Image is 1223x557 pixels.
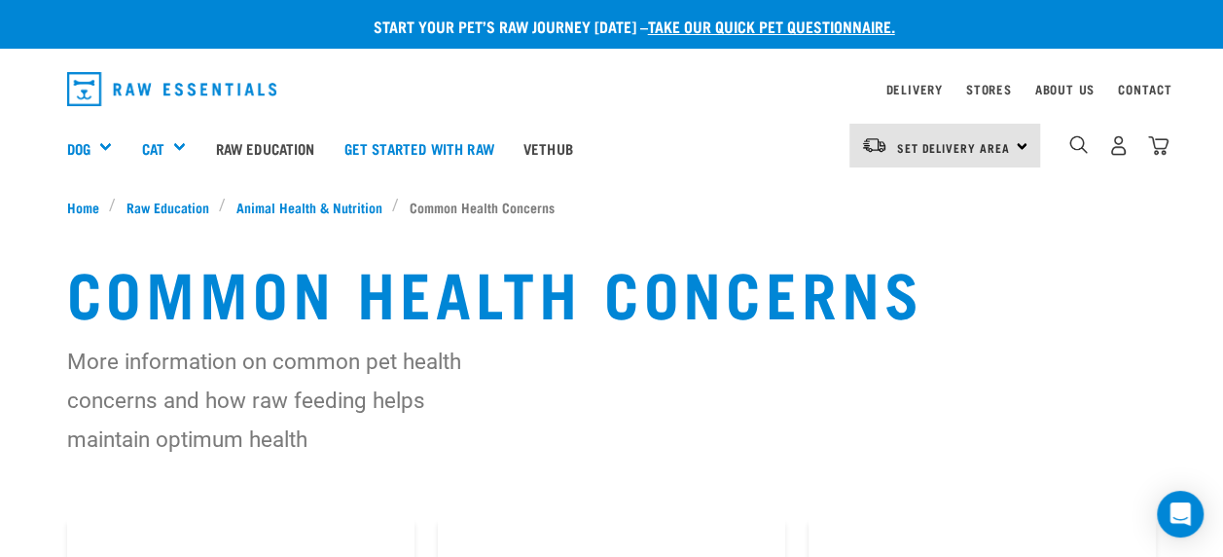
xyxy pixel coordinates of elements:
a: Get started with Raw [330,109,509,187]
a: Animal Health & Nutrition [226,197,392,217]
img: user.png [1108,135,1129,156]
img: Raw Essentials Logo [67,72,277,106]
p: More information on common pet health concerns and how raw feeding helps maintain optimum health [67,342,503,459]
a: Delivery [885,86,942,93]
a: Cat [141,137,163,160]
div: Open Intercom Messenger [1157,491,1204,538]
a: Home [67,197,110,217]
a: Stores [966,86,1012,93]
span: Set Delivery Area [897,144,1010,151]
a: Raw Education [116,197,219,217]
a: take our quick pet questionnaire. [648,21,895,30]
span: Raw Education [126,197,209,217]
img: home-icon-1@2x.png [1069,135,1088,154]
nav: dropdown navigation [52,64,1172,114]
a: About Us [1034,86,1094,93]
nav: breadcrumbs [67,197,1157,217]
span: Animal Health & Nutrition [236,197,382,217]
a: Contact [1118,86,1172,93]
a: Raw Education [200,109,329,187]
h1: Common Health Concerns [67,256,1157,326]
span: Home [67,197,99,217]
a: Vethub [509,109,588,187]
img: van-moving.png [861,136,887,154]
img: home-icon@2x.png [1148,135,1169,156]
a: Dog [67,137,90,160]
